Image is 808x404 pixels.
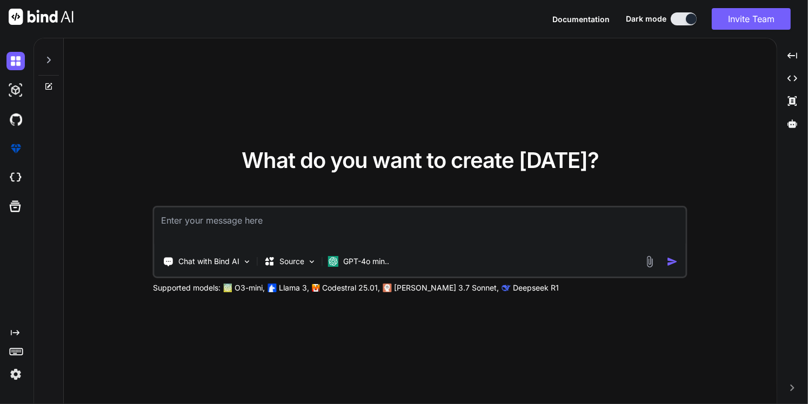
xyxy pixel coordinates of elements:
span: What do you want to create [DATE]? [242,147,599,173]
button: Invite Team [712,8,791,30]
img: Bind AI [9,9,74,25]
img: darkChat [6,52,25,70]
p: Llama 3, [279,282,309,293]
img: githubDark [6,110,25,129]
span: Documentation [552,15,610,24]
img: GPT-4o mini [328,256,339,267]
img: Mistral-AI [312,284,320,292]
p: [PERSON_NAME] 3.7 Sonnet, [394,282,499,293]
img: settings [6,365,25,383]
img: darkAi-studio [6,81,25,99]
p: GPT-4o min.. [343,256,389,267]
p: Source [279,256,304,267]
img: claude [502,284,511,292]
img: icon [667,256,678,267]
p: Supported models: [153,282,221,293]
img: premium [6,139,25,158]
p: Deepseek R1 [513,282,559,293]
img: Pick Tools [243,257,252,266]
p: Codestral 25.01, [322,282,380,293]
span: Dark mode [626,14,666,24]
img: Llama2 [268,284,277,292]
button: Documentation [552,14,610,25]
img: GPT-4 [224,284,232,292]
p: O3-mini, [235,282,265,293]
img: claude [383,284,392,292]
img: attachment [644,255,656,268]
p: Chat with Bind AI [178,256,239,267]
img: Pick Models [308,257,317,266]
img: cloudideIcon [6,169,25,187]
